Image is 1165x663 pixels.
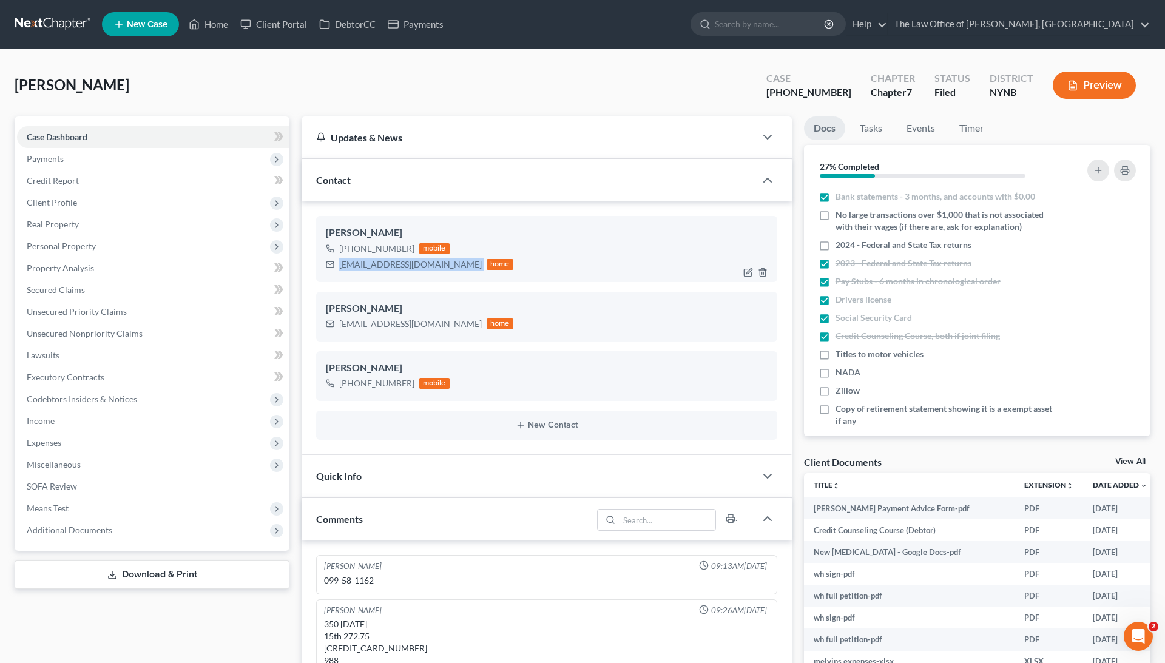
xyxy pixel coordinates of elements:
i: expand_more [1140,482,1147,490]
div: [PHONE_NUMBER] [766,86,851,99]
a: Timer [950,116,993,140]
div: [EMAIL_ADDRESS][DOMAIN_NAME] [339,258,482,271]
div: [EMAIL_ADDRESS][DOMAIN_NAME] [339,318,482,330]
i: unfold_more [832,482,840,490]
td: [DATE] [1083,585,1157,607]
td: [DATE] [1083,497,1157,519]
td: Credit Counseling Course (Debtor) [804,519,1015,541]
a: Payments [382,13,450,35]
a: Executory Contracts [17,366,289,388]
iframe: Intercom live chat [1124,622,1153,651]
div: Chapter [871,72,915,86]
span: Titles to motor vehicles [836,348,924,360]
span: 7 [907,86,912,98]
span: Contact [316,174,351,186]
a: SOFA Review [17,476,289,497]
span: Quick Info [316,470,362,482]
td: wh sign-pdf [804,563,1015,585]
span: Additional Creditors (Medical, or Creditors not on Credit Report) [836,433,1053,457]
div: mobile [419,243,450,254]
button: Preview [1053,72,1136,99]
span: Unsecured Priority Claims [27,306,127,317]
div: Status [934,72,970,86]
div: [PERSON_NAME] [324,605,382,616]
i: unfold_more [1066,482,1073,490]
input: Search... [619,510,715,530]
span: Means Test [27,503,69,513]
strong: 27% Completed [820,161,879,172]
a: Events [897,116,945,140]
td: wh full petition-pdf [804,628,1015,650]
span: Case Dashboard [27,132,87,142]
td: wh sign-pdf [804,607,1015,628]
td: [DATE] [1083,563,1157,585]
div: Filed [934,86,970,99]
span: Payments [27,153,64,164]
span: Lawsuits [27,350,59,360]
div: mobile [419,378,450,389]
span: Personal Property [27,241,96,251]
a: Titleunfold_more [814,480,840,490]
span: 2023 - Federal and State Tax returns [836,257,971,269]
a: Docs [804,116,845,140]
span: Property Analysis [27,263,94,273]
td: [DATE] [1083,519,1157,541]
td: New [MEDICAL_DATA] - Google Docs-pdf [804,541,1015,563]
div: Case [766,72,851,86]
div: [PERSON_NAME] [326,301,768,316]
a: Unsecured Nonpriority Claims [17,323,289,345]
span: Secured Claims [27,284,85,295]
span: Unsecured Nonpriority Claims [27,328,143,338]
div: [PERSON_NAME] [326,361,768,375]
span: Income [27,416,55,426]
span: Credit Report [27,175,79,186]
div: District [990,72,1033,86]
a: Client Portal [234,13,313,35]
button: New Contact [326,420,768,430]
td: [DATE] [1083,628,1157,650]
span: NADA [836,366,860,379]
span: Client Profile [27,197,77,207]
a: Case Dashboard [17,126,289,148]
td: [DATE] [1083,607,1157,628]
a: The Law Office of [PERSON_NAME], [GEOGRAPHIC_DATA] [888,13,1150,35]
a: Secured Claims [17,279,289,301]
div: [PHONE_NUMBER] [339,243,414,255]
a: Download & Print [15,560,289,589]
div: home [487,259,513,270]
td: wh full petition-pdf [804,585,1015,607]
a: Date Added expand_more [1093,480,1147,490]
td: PDF [1015,585,1083,607]
span: 09:26AM[DATE] [711,605,767,616]
a: Lawsuits [17,345,289,366]
a: Credit Report [17,170,289,192]
span: 2024 - Federal and State Tax returns [836,239,971,251]
a: DebtorCC [313,13,382,35]
div: [PERSON_NAME] [326,226,768,240]
span: Zillow [836,385,860,397]
span: Executory Contracts [27,372,104,382]
div: NYNB [990,86,1033,99]
span: Pay Stubs - 6 months in chronological order [836,275,1001,288]
span: Drivers license [836,294,891,306]
span: Social Security Card [836,312,912,324]
td: [DATE] [1083,541,1157,563]
span: Credit Counseling Course, both if joint filing [836,330,1000,342]
a: Property Analysis [17,257,289,279]
span: 09:13AM[DATE] [711,560,767,572]
span: Miscellaneous [27,459,81,469]
span: New Case [127,20,167,29]
a: Tasks [850,116,892,140]
td: PDF [1015,541,1083,563]
span: Additional Documents [27,525,112,535]
span: Real Property [27,219,79,229]
td: PDF [1015,519,1083,541]
span: Expenses [27,437,61,448]
span: SOFA Review [27,481,77,491]
div: 099-58-1162 [324,574,769,587]
span: No large transactions over $1,000 that is not associated with their wages (if there are, ask for ... [836,209,1053,233]
td: PDF [1015,563,1083,585]
td: PDF [1015,628,1083,650]
span: [PERSON_NAME] [15,76,129,93]
span: 2 [1149,622,1158,631]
